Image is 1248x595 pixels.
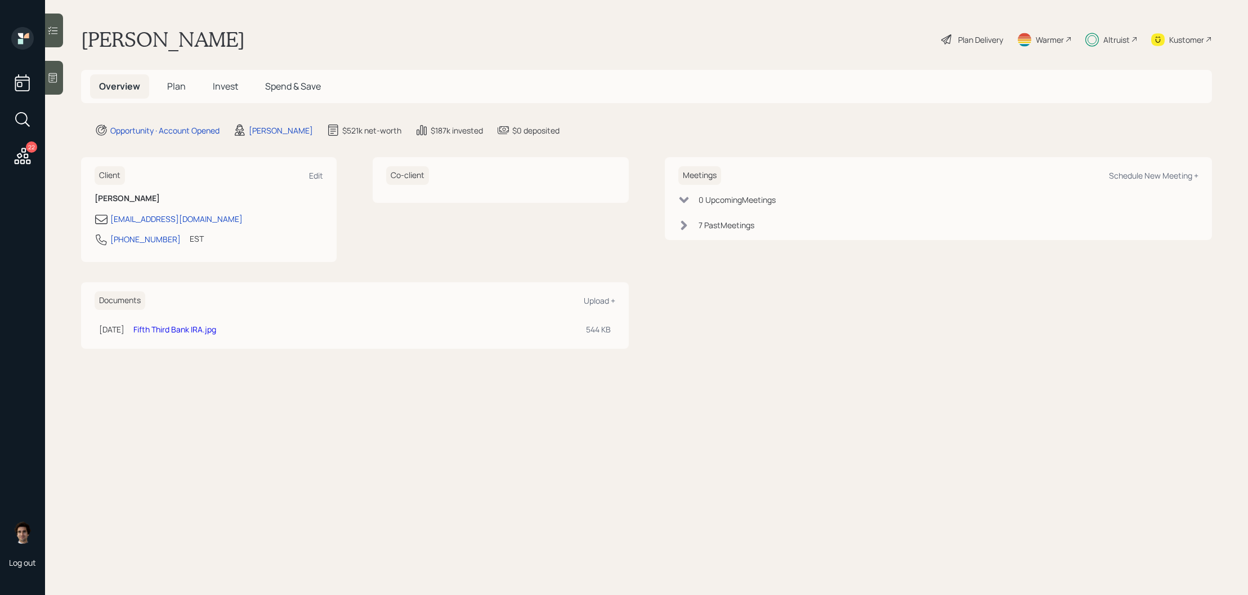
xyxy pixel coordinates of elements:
[699,194,776,206] div: 0 Upcoming Meeting s
[678,166,721,185] h6: Meetings
[95,166,125,185] h6: Client
[342,125,401,136] div: $521k net-worth
[1109,170,1198,181] div: Schedule New Meeting +
[386,166,429,185] h6: Co-client
[81,27,245,52] h1: [PERSON_NAME]
[110,125,220,136] div: Opportunity · Account Opened
[99,323,124,335] div: [DATE]
[1103,34,1130,46] div: Altruist
[95,291,145,310] h6: Documents
[110,233,181,245] div: [PHONE_NUMBER]
[95,194,323,203] h6: [PERSON_NAME]
[133,324,216,335] a: Fifth Third Bank IRA.jpg
[584,295,615,306] div: Upload +
[190,233,204,245] div: EST
[1036,34,1064,46] div: Warmer
[309,170,323,181] div: Edit
[11,521,34,544] img: harrison-schaefer-headshot-2.png
[9,557,36,568] div: Log out
[249,125,313,136] div: [PERSON_NAME]
[1169,34,1204,46] div: Kustomer
[958,34,1003,46] div: Plan Delivery
[431,125,483,136] div: $187k invested
[512,125,560,136] div: $0 deposited
[167,80,186,92] span: Plan
[699,219,754,231] div: 7 Past Meeting s
[26,141,37,153] div: 22
[110,213,243,225] div: [EMAIL_ADDRESS][DOMAIN_NAME]
[265,80,321,92] span: Spend & Save
[213,80,238,92] span: Invest
[586,323,611,335] div: 544 KB
[99,80,140,92] span: Overview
